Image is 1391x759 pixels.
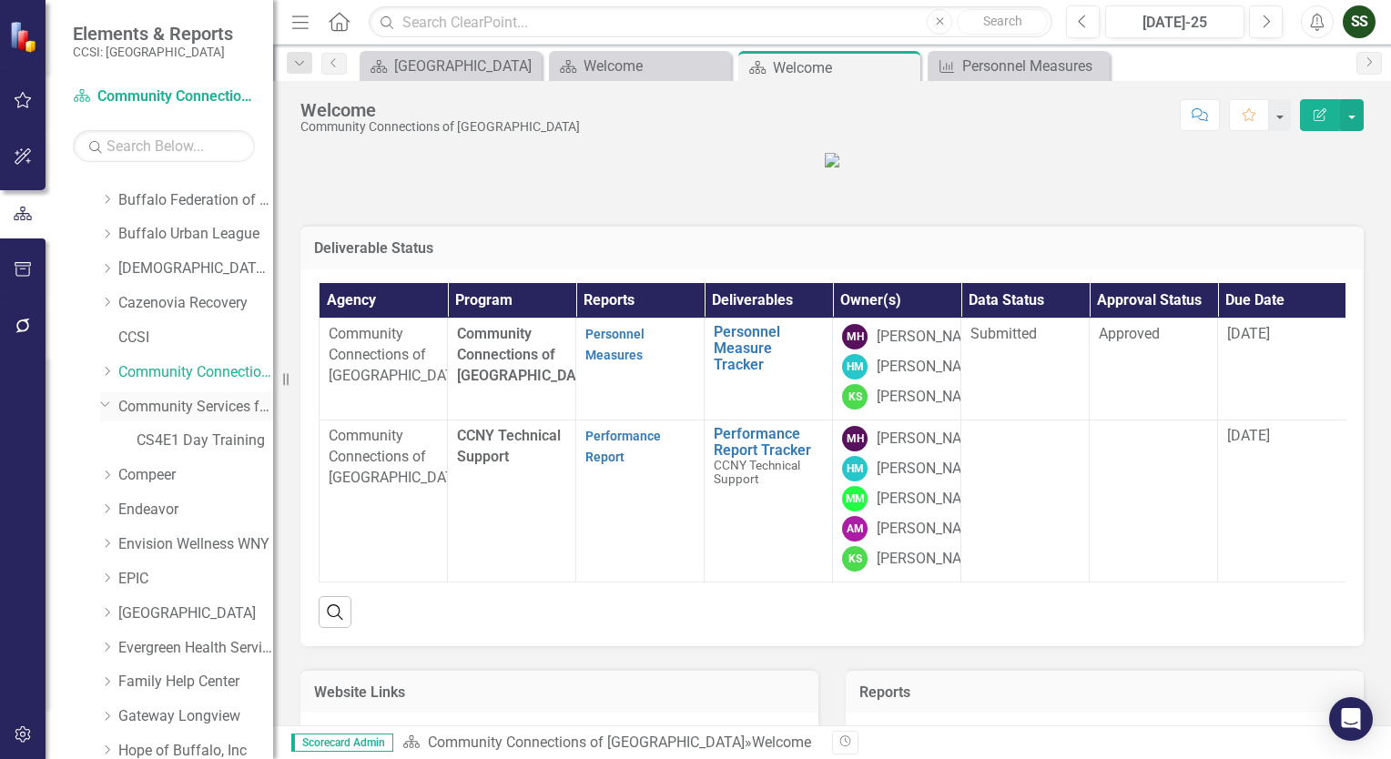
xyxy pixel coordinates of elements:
a: Community Connections of [GEOGRAPHIC_DATA] [118,362,273,383]
td: Double-Click to Edit [833,319,961,420]
div: MM [842,486,868,511]
span: CCNY Technical Support [457,427,561,465]
h3: Deliverable Status [314,240,1350,257]
span: Community Connections of [GEOGRAPHIC_DATA] [457,325,597,384]
td: Double-Click to Edit [961,319,1090,420]
input: Search Below... [73,130,255,162]
div: [PERSON_NAME] [877,459,986,480]
small: CCSI: [GEOGRAPHIC_DATA] [73,45,233,59]
td: Double-Click to Edit [320,420,448,582]
div: Open Intercom Messenger [1329,697,1373,741]
div: Welcome [752,734,811,751]
td: Double-Click to Edit [833,420,961,582]
td: Double-Click to Edit [320,319,448,420]
a: Endeavor [118,500,273,521]
a: Personnel Measure Tracker [714,324,823,372]
button: SS [1343,5,1376,38]
a: Community Connections of [GEOGRAPHIC_DATA] [428,734,745,751]
td: Double-Click to Edit Right Click for Context Menu [705,319,833,420]
img: ccny_logo_lrg-color%201.png [825,153,839,167]
a: Compeer [118,465,273,486]
div: [PERSON_NAME] [877,549,986,570]
button: Search [957,9,1048,35]
h3: Website Links [314,684,805,701]
td: Double-Click to Edit [576,420,705,582]
a: [DEMOGRAPHIC_DATA] Charities of [GEOGRAPHIC_DATA] [118,258,273,279]
td: Double-Click to Edit [961,420,1090,582]
p: Community Connections of [GEOGRAPHIC_DATA] [329,426,438,489]
span: [DATE] [1227,325,1270,342]
a: EPIC [118,569,273,590]
td: Double-Click to Edit [1218,420,1346,582]
div: [PERSON_NAME] [877,519,986,540]
div: AM [842,516,868,541]
span: Elements & Reports [73,23,233,45]
div: Personnel Measures [962,55,1105,77]
span: Submitted [970,325,1037,342]
a: CCSI [118,328,273,349]
div: Community Connections of [GEOGRAPHIC_DATA] [300,120,580,134]
div: [PERSON_NAME] [877,327,986,348]
div: [PERSON_NAME] [877,489,986,510]
td: Double-Click to Edit [1218,319,1346,420]
div: MH [842,324,868,349]
span: Scorecard Admin [291,734,393,752]
a: Personnel Measures [932,55,1105,77]
td: Double-Click to Edit [1090,319,1218,420]
div: HM [842,456,868,481]
div: KS [842,384,868,410]
span: [DATE] [1227,427,1270,444]
div: [GEOGRAPHIC_DATA] [394,55,537,77]
a: Evergreen Health Services [118,638,273,659]
a: Community Services for Every1, Inc. [118,397,273,418]
td: Double-Click to Edit [576,319,705,420]
td: Double-Click to Edit [1090,420,1218,582]
div: [PERSON_NAME] [877,429,986,450]
div: [PERSON_NAME] [877,387,986,408]
a: Buffalo Urban League [118,224,273,245]
a: Cazenovia Recovery [118,293,273,314]
a: [GEOGRAPHIC_DATA] [118,603,273,624]
td: Double-Click to Edit Right Click for Context Menu [705,420,833,582]
div: [PERSON_NAME] [877,357,986,378]
a: Family Help Center [118,672,273,693]
p: Community Connections of [GEOGRAPHIC_DATA] [329,324,438,387]
a: Buffalo Federation of Neighborhood Centers [118,190,273,211]
span: Search [983,14,1022,28]
input: Search ClearPoint... [369,6,1052,38]
span: CCNY Technical Support [714,458,800,486]
div: HM [842,354,868,379]
a: Performance Report Tracker [714,426,823,458]
a: Envision Wellness WNY [118,534,273,555]
img: ClearPoint Strategy [8,20,41,53]
a: CS4E1 Day Training [137,430,273,451]
a: Personnel Measures [585,327,645,362]
a: Welcome [553,55,726,77]
a: Performance Report [585,429,661,464]
span: Approved [1099,325,1160,342]
a: Community Connections of [GEOGRAPHIC_DATA] [73,86,255,107]
div: Welcome [773,56,916,79]
a: Gateway Longview [118,706,273,727]
div: MH [842,426,868,451]
div: » [402,733,818,754]
a: [GEOGRAPHIC_DATA] [364,55,537,77]
div: Welcome [584,55,726,77]
button: [DATE]-25 [1105,5,1244,38]
div: KS [842,546,868,572]
h3: Reports [859,684,1350,701]
div: Welcome [300,100,580,120]
div: [DATE]-25 [1112,12,1238,34]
